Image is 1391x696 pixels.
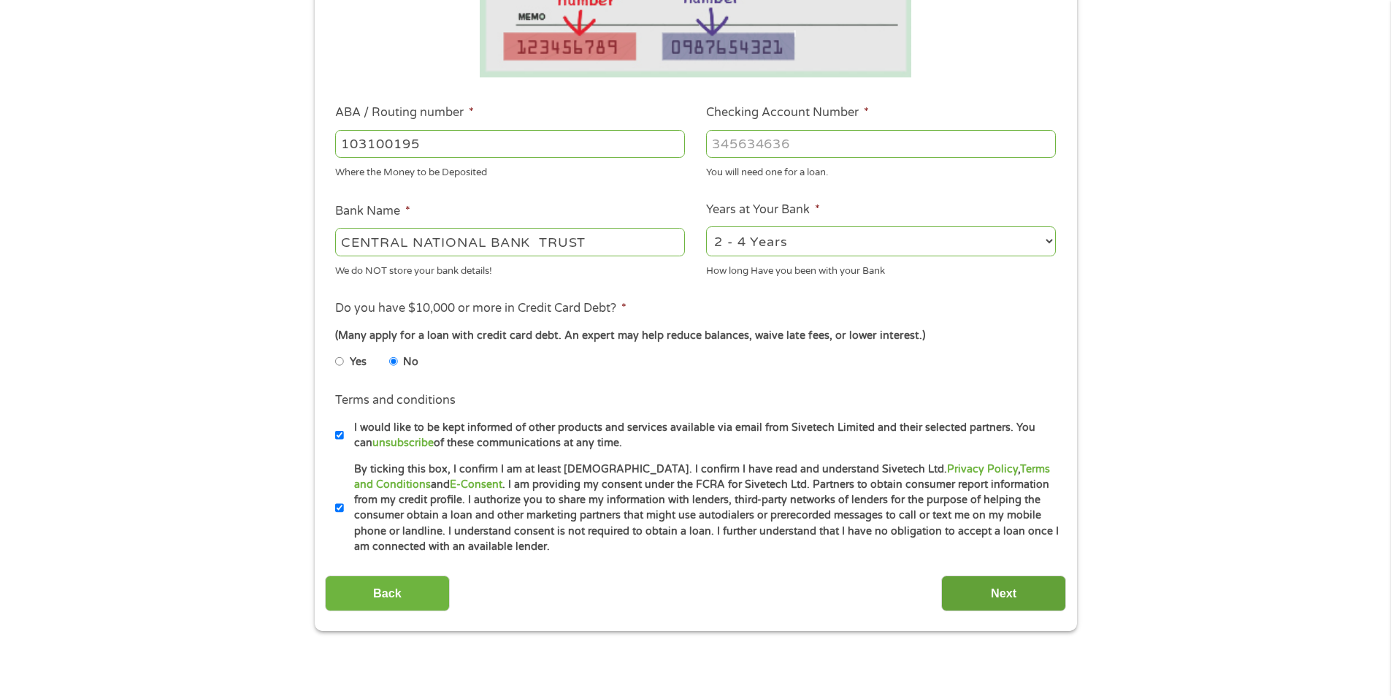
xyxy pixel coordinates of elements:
[335,130,685,158] input: 263177916
[335,301,626,316] label: Do you have $10,000 or more in Credit Card Debt?
[335,393,456,408] label: Terms and conditions
[372,437,434,449] a: unsubscribe
[706,130,1056,158] input: 345634636
[947,463,1018,475] a: Privacy Policy
[450,478,502,491] a: E-Consent
[335,328,1055,344] div: (Many apply for a loan with credit card debt. An expert may help reduce balances, waive late fees...
[706,105,869,121] label: Checking Account Number
[335,259,685,278] div: We do NOT store your bank details!
[706,259,1056,278] div: How long Have you been with your Bank
[354,463,1050,491] a: Terms and Conditions
[335,105,474,121] label: ABA / Routing number
[335,204,410,219] label: Bank Name
[344,462,1060,555] label: By ticking this box, I confirm I am at least [DEMOGRAPHIC_DATA]. I confirm I have read and unders...
[706,202,820,218] label: Years at Your Bank
[335,161,685,180] div: Where the Money to be Deposited
[350,354,367,370] label: Yes
[706,161,1056,180] div: You will need one for a loan.
[325,575,450,611] input: Back
[403,354,418,370] label: No
[344,420,1060,451] label: I would like to be kept informed of other products and services available via email from Sivetech...
[941,575,1066,611] input: Next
